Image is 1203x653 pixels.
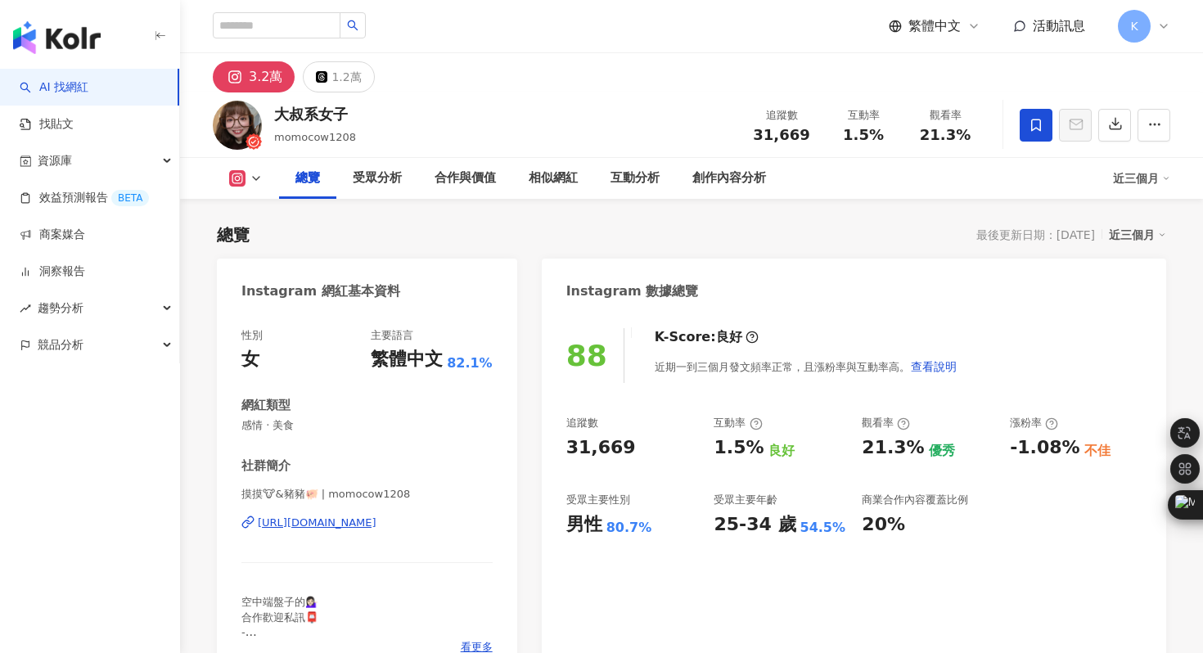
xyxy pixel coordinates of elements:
[655,328,759,346] div: K-Score :
[241,457,291,475] div: 社群簡介
[258,516,376,530] div: [URL][DOMAIN_NAME]
[1084,442,1111,460] div: 不佳
[606,519,652,537] div: 80.7%
[753,126,809,143] span: 31,669
[566,493,630,507] div: 受眾主要性別
[1109,224,1166,245] div: 近三個月
[911,360,957,373] span: 查看說明
[714,493,777,507] div: 受眾主要年齡
[862,435,924,461] div: 21.3%
[1113,165,1170,191] div: 近三個月
[976,228,1095,241] div: 最後更新日期：[DATE]
[241,516,493,530] a: [URL][DOMAIN_NAME]
[20,190,149,206] a: 效益預測報告BETA
[371,328,413,343] div: 主要語言
[716,328,742,346] div: 良好
[274,131,356,143] span: momocow1208
[353,169,402,188] div: 受眾分析
[566,416,598,430] div: 追蹤數
[20,263,85,280] a: 洞察報告
[1010,416,1058,430] div: 漲粉率
[862,512,905,538] div: 20%
[20,227,85,243] a: 商案媒合
[20,79,88,96] a: searchAI 找網紅
[914,107,976,124] div: 觀看率
[566,339,607,372] div: 88
[241,347,259,372] div: 女
[800,519,846,537] div: 54.5%
[241,282,400,300] div: Instagram 網紅基本資料
[241,418,493,433] span: 感情 · 美食
[303,61,374,92] button: 1.2萬
[566,512,602,538] div: 男性
[908,17,961,35] span: 繁體中文
[331,65,361,88] div: 1.2萬
[347,20,358,31] span: search
[768,442,795,460] div: 良好
[1010,435,1079,461] div: -1.08%
[20,116,74,133] a: 找貼文
[435,169,496,188] div: 合作與價值
[241,487,493,502] span: 摸摸🐮&豬豬🐖 | momocow1208
[714,416,762,430] div: 互動率
[611,169,660,188] div: 互動分析
[249,65,282,88] div: 3.2萬
[241,397,291,414] div: 網紅類型
[910,350,957,383] button: 查看說明
[843,127,884,143] span: 1.5%
[862,416,910,430] div: 觀看率
[274,104,356,124] div: 大叔系女子
[566,282,699,300] div: Instagram 數據總覽
[529,169,578,188] div: 相似網紅
[213,61,295,92] button: 3.2萬
[371,347,443,372] div: 繁體中文
[20,303,31,314] span: rise
[1130,17,1138,35] span: K
[920,127,971,143] span: 21.3%
[750,107,813,124] div: 追蹤數
[13,21,101,54] img: logo
[566,435,636,461] div: 31,669
[295,169,320,188] div: 總覽
[447,354,493,372] span: 82.1%
[241,328,263,343] div: 性別
[217,223,250,246] div: 總覽
[832,107,894,124] div: 互動率
[692,169,766,188] div: 創作內容分析
[862,493,968,507] div: 商業合作內容覆蓋比例
[213,101,262,150] img: KOL Avatar
[1033,18,1085,34] span: 活動訊息
[929,442,955,460] div: 優秀
[655,350,957,383] div: 近期一到三個月發文頻率正常，且漲粉率與互動率高。
[38,290,83,326] span: 趨勢分析
[38,326,83,363] span: 競品分析
[714,435,764,461] div: 1.5%
[38,142,72,179] span: 資源庫
[714,512,795,538] div: 25-34 歲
